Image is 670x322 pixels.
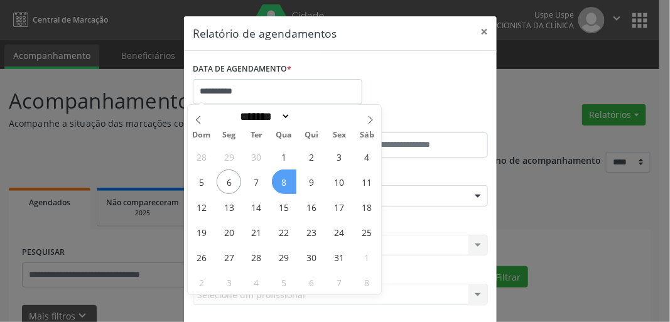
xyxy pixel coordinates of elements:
[217,195,241,219] span: Outubro 13, 2025
[327,169,352,194] span: Outubro 10, 2025
[300,169,324,194] span: Outubro 9, 2025
[272,195,296,219] span: Outubro 15, 2025
[300,220,324,244] span: Outubro 23, 2025
[355,220,379,244] span: Outubro 25, 2025
[244,144,269,169] span: Setembro 30, 2025
[189,270,213,294] span: Novembro 2, 2025
[355,245,379,269] span: Novembro 1, 2025
[244,195,269,219] span: Outubro 14, 2025
[217,270,241,294] span: Novembro 3, 2025
[272,245,296,269] span: Outubro 29, 2025
[355,270,379,294] span: Novembro 8, 2025
[272,220,296,244] span: Outubro 22, 2025
[300,195,324,219] span: Outubro 16, 2025
[300,270,324,294] span: Novembro 6, 2025
[272,144,296,169] span: Outubro 1, 2025
[244,245,269,269] span: Outubro 28, 2025
[189,220,213,244] span: Outubro 19, 2025
[243,131,271,139] span: Ter
[217,144,241,169] span: Setembro 29, 2025
[355,169,379,194] span: Outubro 11, 2025
[217,245,241,269] span: Outubro 27, 2025
[300,144,324,169] span: Outubro 2, 2025
[193,25,337,41] h5: Relatório de agendamentos
[327,144,352,169] span: Outubro 3, 2025
[217,220,241,244] span: Outubro 20, 2025
[217,169,241,194] span: Outubro 6, 2025
[193,60,291,79] label: DATA DE AGENDAMENTO
[327,195,352,219] span: Outubro 17, 2025
[188,131,215,139] span: Dom
[244,270,269,294] span: Novembro 4, 2025
[326,131,354,139] span: Sex
[327,245,352,269] span: Outubro 31, 2025
[472,16,497,47] button: Close
[189,245,213,269] span: Outubro 26, 2025
[327,270,352,294] span: Novembro 7, 2025
[300,245,324,269] span: Outubro 30, 2025
[272,270,296,294] span: Novembro 5, 2025
[355,144,379,169] span: Outubro 4, 2025
[354,131,381,139] span: Sáb
[189,169,213,194] span: Outubro 5, 2025
[343,113,488,132] label: ATÉ
[244,169,269,194] span: Outubro 7, 2025
[291,110,332,123] input: Year
[215,131,243,139] span: Seg
[189,195,213,219] span: Outubro 12, 2025
[327,220,352,244] span: Outubro 24, 2025
[298,131,326,139] span: Qui
[189,144,213,169] span: Setembro 28, 2025
[236,110,291,123] select: Month
[355,195,379,219] span: Outubro 18, 2025
[272,169,296,194] span: Outubro 8, 2025
[271,131,298,139] span: Qua
[244,220,269,244] span: Outubro 21, 2025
